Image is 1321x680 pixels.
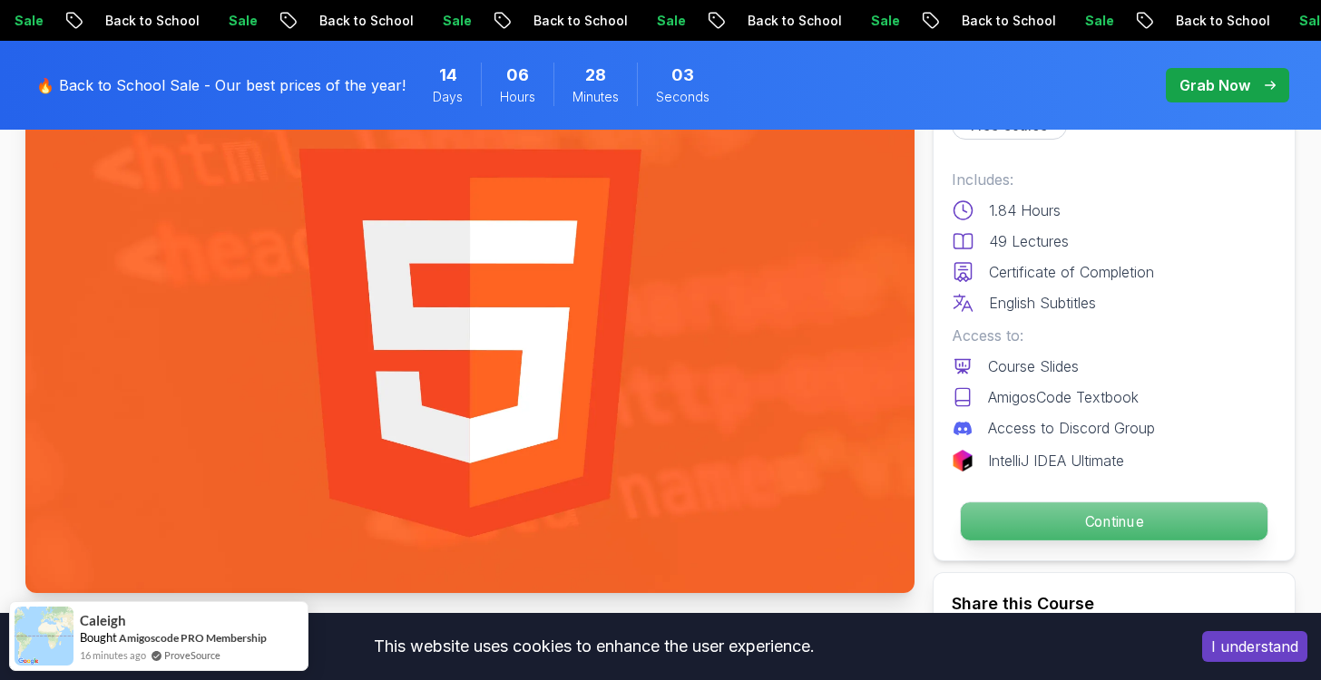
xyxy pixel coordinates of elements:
[15,607,73,665] img: provesource social proof notification image
[631,12,689,30] p: Sale
[80,613,126,628] span: Caleigh
[988,417,1155,439] p: Access to Discord Group
[79,12,202,30] p: Back to School
[935,12,1059,30] p: Back to School
[80,647,146,663] span: 16 minutes ago
[989,230,1069,252] p: 49 Lectures
[952,169,1277,190] p: Includes:
[202,12,260,30] p: Sale
[439,63,457,88] span: 14 Days
[36,74,406,96] p: 🔥 Back to School Sale - Our best prices of the year!
[1059,12,1117,30] p: Sale
[14,627,1175,666] div: This website uses cookies to enhance the user experience.
[988,355,1079,377] p: Course Slides
[952,325,1277,346] p: Access to:
[1179,74,1250,96] p: Grab Now
[988,450,1124,471] p: IntelliJ IDEA Ultimate
[293,12,416,30] p: Back to School
[989,292,1096,314] p: English Subtitles
[671,63,694,88] span: 3 Seconds
[989,199,1061,221] p: 1.84 Hours
[721,12,845,30] p: Back to School
[1150,12,1273,30] p: Back to School
[952,591,1277,617] h2: Share this Course
[507,12,631,30] p: Back to School
[989,261,1154,283] p: Certificate of Completion
[500,88,535,106] span: Hours
[25,93,915,593] img: html-for-beginners_thumbnail
[585,63,606,88] span: 28 Minutes
[952,450,974,471] img: jetbrains logo
[988,386,1139,408] p: AmigosCode Textbook
[119,631,267,645] a: Amigoscode PRO Membership
[80,630,117,645] span: Bought
[506,63,529,88] span: 6 Hours
[656,88,709,106] span: Seconds
[164,647,220,663] a: ProveSource
[845,12,903,30] p: Sale
[572,88,619,106] span: Minutes
[961,502,1267,540] p: Continue
[960,501,1268,541] button: Continue
[1202,631,1307,662] button: Accept cookies
[416,12,475,30] p: Sale
[433,88,463,106] span: Days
